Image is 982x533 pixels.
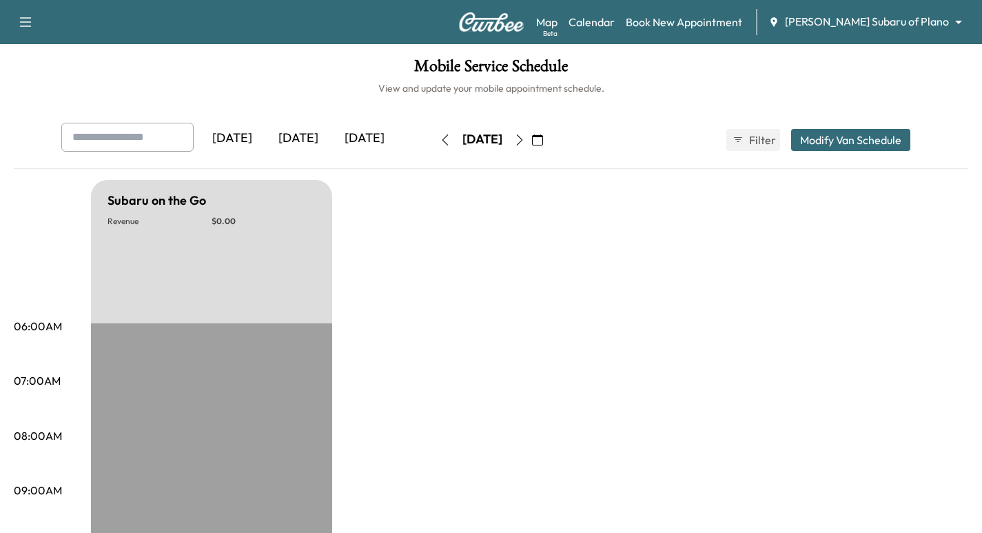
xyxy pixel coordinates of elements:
a: MapBeta [536,14,558,30]
p: Revenue [108,216,212,227]
div: [DATE] [265,123,331,154]
span: [PERSON_NAME] Subaru of Plano [785,14,949,30]
img: Curbee Logo [458,12,524,32]
button: Modify Van Schedule [791,129,910,151]
p: 09:00AM [14,482,62,499]
div: [DATE] [331,123,398,154]
a: Calendar [569,14,615,30]
div: Beta [543,28,558,39]
a: Book New Appointment [626,14,742,30]
h6: View and update your mobile appointment schedule. [14,81,968,95]
div: [DATE] [462,131,502,148]
p: 07:00AM [14,372,61,389]
p: 08:00AM [14,428,62,444]
div: [DATE] [199,123,265,154]
h1: Mobile Service Schedule [14,58,968,81]
p: $ 0.00 [212,216,316,227]
span: Filter [749,132,774,148]
p: 06:00AM [14,318,62,334]
button: Filter [726,129,780,151]
h5: Subaru on the Go [108,191,206,210]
